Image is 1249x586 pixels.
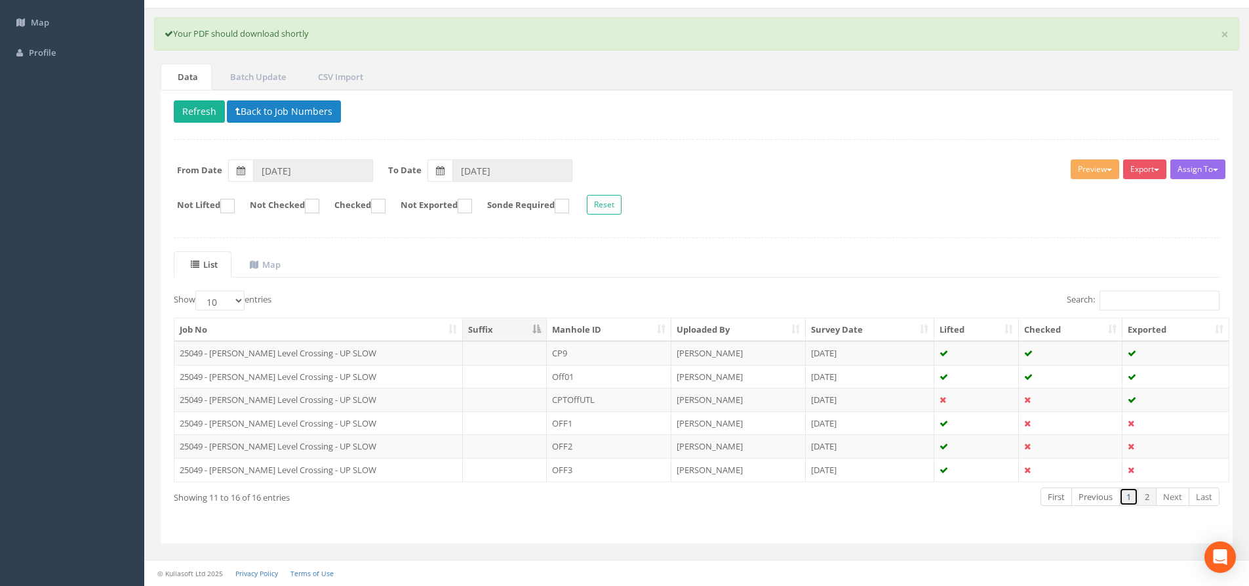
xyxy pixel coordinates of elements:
[1100,291,1219,310] input: Search:
[452,159,572,182] input: To Date
[1071,159,1119,179] button: Preview
[213,64,300,91] a: Batch Update
[174,341,463,365] td: 25049 - [PERSON_NAME] Level Crossing - UP SLOW
[174,434,463,458] td: 25049 - [PERSON_NAME] Level Crossing - UP SLOW
[1119,488,1138,507] a: 1
[174,365,463,388] td: 25049 - [PERSON_NAME] Level Crossing - UP SLOW
[1170,159,1225,179] button: Assign To
[253,159,373,182] input: From Date
[806,388,935,411] td: [DATE]
[547,318,671,342] th: Manhole ID: activate to sort column ascending
[547,388,671,411] td: CPTOffUTL
[1189,488,1219,507] a: Last
[191,259,218,270] uib-tab-heading: List
[301,64,377,91] a: CSV Import
[1138,488,1157,507] a: 2
[547,411,671,435] td: OFF1
[174,411,463,435] td: 25049 - [PERSON_NAME] Level Crossing - UP SLOW
[321,199,386,213] label: Checked
[174,486,598,504] div: Showing 11 to 16 of 16 entries
[250,259,281,270] uib-tab-heading: Map
[1204,541,1236,573] div: Open Intercom Messenger
[547,434,671,458] td: OFF2
[1019,318,1122,342] th: Checked: activate to sort column ascending
[174,251,231,278] a: List
[671,365,806,388] td: [PERSON_NAME]
[235,569,278,578] a: Privacy Policy
[671,318,806,342] th: Uploaded By: activate to sort column ascending
[387,199,472,213] label: Not Exported
[934,318,1019,342] th: Lifted: activate to sort column ascending
[1041,488,1072,507] a: First
[195,291,245,310] select: Showentries
[1221,28,1229,41] a: ×
[1071,488,1120,507] a: Previous
[388,164,422,177] label: To Date
[1156,488,1189,507] a: Next
[547,458,671,482] td: OFF3
[587,195,622,215] button: Reset
[671,341,806,365] td: [PERSON_NAME]
[237,199,319,213] label: Not Checked
[806,365,935,388] td: [DATE]
[177,164,222,177] label: From Date
[547,365,671,388] td: Off01
[154,17,1239,51] div: Your PDF should download shortly
[671,458,806,482] td: [PERSON_NAME]
[174,318,463,342] th: Job No: activate to sort column ascending
[806,341,935,365] td: [DATE]
[29,47,56,58] span: Profile
[174,458,463,482] td: 25049 - [PERSON_NAME] Level Crossing - UP SLOW
[463,318,547,342] th: Suffix: activate to sort column descending
[671,388,806,411] td: [PERSON_NAME]
[806,411,935,435] td: [DATE]
[806,318,935,342] th: Survey Date: activate to sort column ascending
[1122,318,1229,342] th: Exported: activate to sort column ascending
[547,341,671,365] td: CP9
[174,291,271,310] label: Show entries
[1067,291,1219,310] label: Search:
[806,458,935,482] td: [DATE]
[671,411,806,435] td: [PERSON_NAME]
[161,64,212,91] a: Data
[290,569,334,578] a: Terms of Use
[174,100,225,123] button: Refresh
[31,16,49,28] span: Map
[474,199,569,213] label: Sonde Required
[671,434,806,458] td: [PERSON_NAME]
[233,251,294,278] a: Map
[157,569,223,578] small: © Kullasoft Ltd 2025
[1123,159,1166,179] button: Export
[806,434,935,458] td: [DATE]
[164,199,235,213] label: Not Lifted
[174,388,463,411] td: 25049 - [PERSON_NAME] Level Crossing - UP SLOW
[227,100,341,123] button: Back to Job Numbers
